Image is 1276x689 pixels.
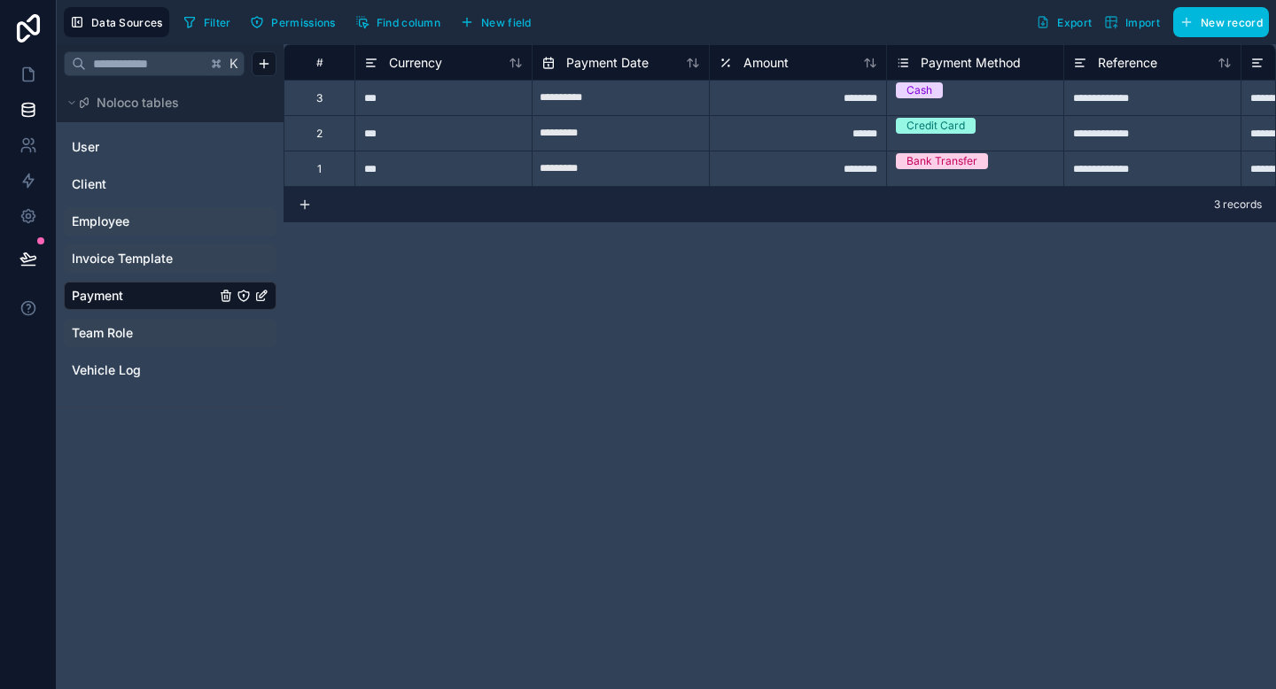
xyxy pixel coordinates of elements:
[72,175,106,193] span: Client
[317,162,322,176] div: 1
[906,82,932,98] div: Cash
[316,127,323,141] div: 2
[64,244,276,273] div: Invoice Template
[204,16,231,29] span: Filter
[1030,7,1098,37] button: Export
[64,319,276,347] div: Team Role
[72,213,215,230] a: Employee
[72,287,123,305] span: Payment
[97,94,179,112] span: Noloco tables
[72,138,99,156] span: User
[64,170,276,198] div: Client
[1173,7,1269,37] button: New record
[349,9,447,35] button: Find column
[389,54,442,72] span: Currency
[566,54,649,72] span: Payment Date
[176,9,237,35] button: Filter
[1098,7,1166,37] button: Import
[64,90,266,115] button: Noloco tables
[64,207,276,236] div: Employee
[72,213,129,230] span: Employee
[72,324,215,342] a: Team Role
[91,16,163,29] span: Data Sources
[1098,54,1157,72] span: Reference
[1166,7,1269,37] a: New record
[72,138,215,156] a: User
[64,282,276,310] div: Payment
[72,250,215,267] a: Invoice Template
[244,9,341,35] button: Permissions
[377,16,440,29] span: Find column
[316,91,323,105] div: 3
[244,9,348,35] a: Permissions
[271,16,335,29] span: Permissions
[72,361,141,379] span: Vehicle Log
[481,16,532,29] span: New field
[743,54,789,72] span: Amount
[72,250,173,267] span: Invoice Template
[72,324,133,342] span: Team Role
[906,153,977,169] div: Bank Transfer
[72,287,215,305] a: Payment
[64,7,169,37] button: Data Sources
[1125,16,1160,29] span: Import
[64,133,276,161] div: User
[72,361,215,379] a: Vehicle Log
[921,54,1021,72] span: Payment Method
[298,56,341,69] div: #
[454,9,538,35] button: New field
[1214,197,1262,212] span: 3 records
[906,118,965,134] div: Credit Card
[1201,16,1263,29] span: New record
[64,356,276,384] div: Vehicle Log
[1057,16,1092,29] span: Export
[228,58,240,70] span: K
[72,175,215,193] a: Client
